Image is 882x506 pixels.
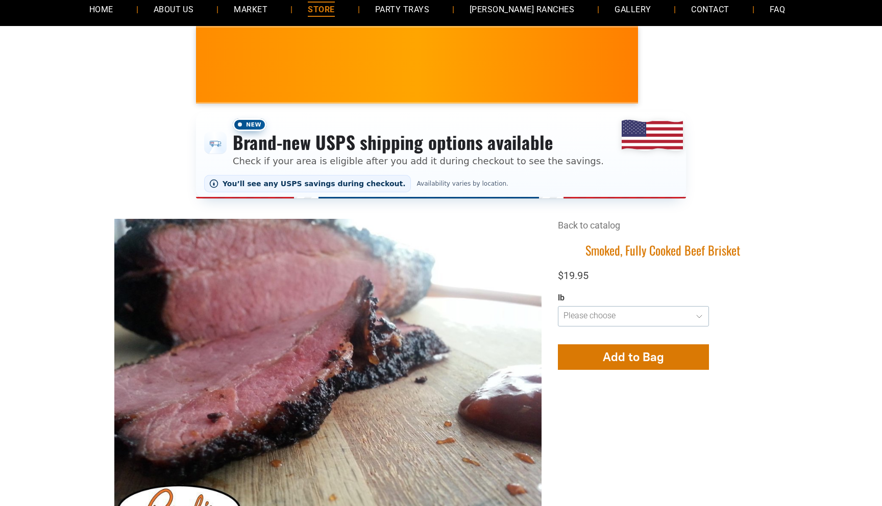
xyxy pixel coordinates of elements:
span: You’ll see any USPS savings during checkout. [223,180,406,188]
span: New [233,118,266,131]
span: Availability varies by location. [415,180,510,187]
div: Shipping options announcement [196,112,686,198]
h1: Smoked, Fully Cooked Beef Brisket [558,242,768,258]
a: Back to catalog [558,220,620,231]
span: Add to Bag [603,349,664,364]
span: $19.95 [558,269,589,282]
h3: Brand-new USPS shipping options available [233,131,604,154]
div: lb [558,293,709,303]
div: Breadcrumbs [558,219,768,242]
span: [PERSON_NAME] MARKET [539,72,740,88]
button: Add to Bag [558,344,709,370]
p: Check if your area is eligible after you add it during checkout to see the savings. [233,154,604,168]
